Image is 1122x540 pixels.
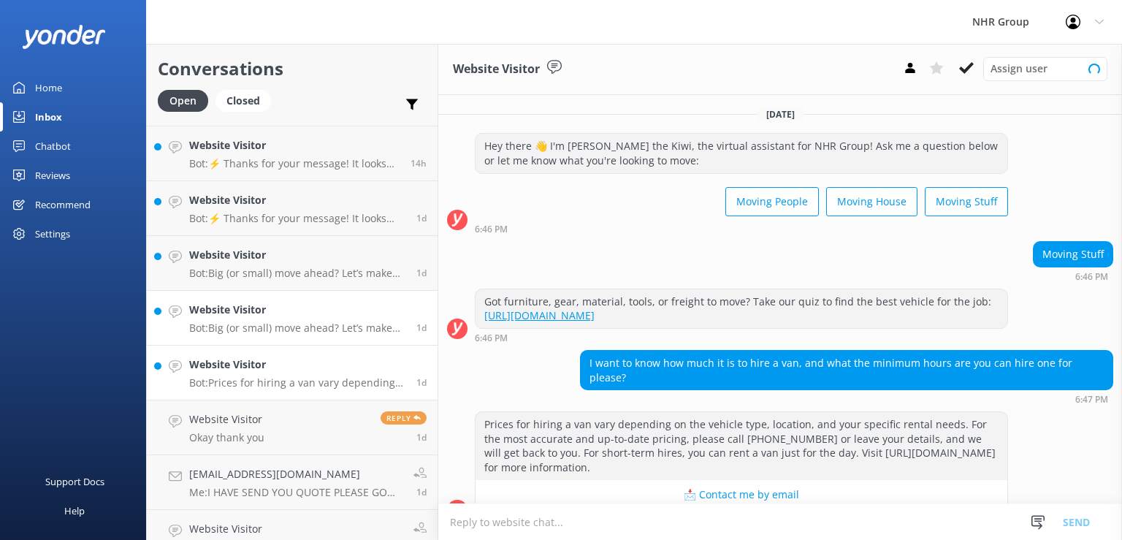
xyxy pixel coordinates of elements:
[147,455,438,510] a: [EMAIL_ADDRESS][DOMAIN_NAME]Me:I HAVE SEND YOU QUOTE PLEASE GO THROUGH ANY QUES. PLEASE DO CALL1d
[484,308,595,322] a: [URL][DOMAIN_NAME]
[416,376,427,389] span: Sep 13 2025 06:47pm (UTC +12:00) Pacific/Auckland
[757,108,804,121] span: [DATE]
[189,486,402,499] p: Me: I HAVE SEND YOU QUOTE PLEASE GO THROUGH ANY QUES. PLEASE DO CALL
[22,25,106,49] img: yonder-white-logo.png
[35,102,62,132] div: Inbox
[189,212,405,225] p: Bot: ⚡ Thanks for your message! It looks like this one might be best handled by our team directly...
[1075,395,1108,404] strong: 6:47 PM
[189,322,405,335] p: Bot: Big (or small) move ahead? Let’s make sure you’ve got the right wheels. Take our quick quiz ...
[35,161,70,190] div: Reviews
[189,247,405,263] h4: Website Visitor
[45,467,104,496] div: Support Docs
[189,376,405,389] p: Bot: Prices for hiring a van vary depending on the vehicle type, location, and your specific rent...
[189,267,405,280] p: Bot: Big (or small) move ahead? Let’s make sure you’ve got the right wheels. Take our quick quiz ...
[925,187,1008,216] button: Moving Stuff
[416,212,427,224] span: Sep 14 2025 06:56am (UTC +12:00) Pacific/Auckland
[35,132,71,161] div: Chatbot
[215,92,278,108] a: Closed
[189,466,402,482] h4: [EMAIL_ADDRESS][DOMAIN_NAME]
[983,57,1107,80] div: Assign User
[147,346,438,400] a: Website VisitorBot:Prices for hiring a van vary depending on the vehicle type, location, and your...
[158,90,208,112] div: Open
[189,431,264,444] p: Okay thank you
[158,55,427,83] h2: Conversations
[35,190,91,219] div: Recommend
[215,90,271,112] div: Closed
[189,192,405,208] h4: Website Visitor
[189,157,400,170] p: Bot: ⚡ Thanks for your message! It looks like this one might be best handled by our team directly...
[189,302,405,318] h4: Website Visitor
[35,219,70,248] div: Settings
[147,400,438,455] a: Website VisitorOkay thank youReply1d
[725,187,819,216] button: Moving People
[189,137,400,153] h4: Website Visitor
[475,225,508,234] strong: 6:46 PM
[147,181,438,236] a: Website VisitorBot:⚡ Thanks for your message! It looks like this one might be best handled by our...
[416,431,427,444] span: Sep 13 2025 02:25pm (UTC +12:00) Pacific/Auckland
[416,267,427,279] span: Sep 14 2025 01:57am (UTC +12:00) Pacific/Auckland
[147,291,438,346] a: Website VisitorBot:Big (or small) move ahead? Let’s make sure you’ve got the right wheels. Take o...
[581,351,1113,389] div: I want to know how much it is to hire a van, and what the minimum hours are you can hire one for ...
[453,60,540,79] h3: Website Visitor
[1033,271,1113,281] div: Sep 13 2025 06:46pm (UTC +12:00) Pacific/Auckland
[189,357,405,373] h4: Website Visitor
[147,236,438,291] a: Website VisitorBot:Big (or small) move ahead? Let’s make sure you’ve got the right wheels. Take o...
[1034,242,1113,267] div: Moving Stuff
[1075,273,1108,281] strong: 6:46 PM
[147,126,438,181] a: Website VisitorBot:⚡ Thanks for your message! It looks like this one might be best handled by our...
[158,92,215,108] a: Open
[416,322,427,334] span: Sep 14 2025 12:21am (UTC +12:00) Pacific/Auckland
[476,412,1007,479] div: Prices for hiring a van vary depending on the vehicle type, location, and your specific rental ne...
[476,289,1007,328] div: Got furniture, gear, material, tools, or freight to move? Take our quiz to find the best vehicle ...
[475,334,508,343] strong: 6:46 PM
[826,187,917,216] button: Moving House
[381,411,427,425] span: Reply
[475,224,1008,234] div: Sep 13 2025 06:46pm (UTC +12:00) Pacific/Auckland
[476,134,1007,172] div: Hey there 👋 I'm [PERSON_NAME] the Kiwi, the virtual assistant for NHR Group! Ask me a question be...
[64,496,85,525] div: Help
[580,394,1113,404] div: Sep 13 2025 06:47pm (UTC +12:00) Pacific/Auckland
[476,480,1007,509] button: 📩 Contact me by email
[189,411,264,427] h4: Website Visitor
[411,157,427,170] span: Sep 14 2025 05:12pm (UTC +12:00) Pacific/Auckland
[416,486,427,498] span: Sep 13 2025 02:13pm (UTC +12:00) Pacific/Auckland
[991,61,1047,77] span: Assign user
[189,521,268,537] h4: Website Visitor
[475,332,1008,343] div: Sep 13 2025 06:46pm (UTC +12:00) Pacific/Auckland
[35,73,62,102] div: Home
